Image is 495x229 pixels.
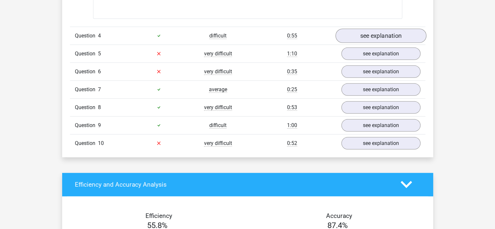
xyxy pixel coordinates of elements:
span: 7 [98,86,101,93]
span: Question [75,104,98,111]
span: difficult [209,122,227,129]
span: Question [75,68,98,76]
span: 0:55 [287,33,297,39]
span: very difficult [204,140,232,147]
span: Question [75,32,98,40]
span: 5 [98,50,101,57]
span: 0:52 [287,140,297,147]
a: see explanation [341,137,420,150]
a: see explanation [341,65,420,78]
span: 0:53 [287,104,297,111]
span: average [209,86,227,93]
span: 9 [98,122,101,128]
span: 10 [98,140,104,146]
span: 4 [98,33,101,39]
h4: Accuracy [255,212,423,220]
span: very difficult [204,50,232,57]
span: Question [75,139,98,147]
span: Question [75,50,98,58]
span: 1:00 [287,122,297,129]
span: 8 [98,104,101,110]
a: see explanation [341,119,420,132]
a: see explanation [341,101,420,114]
h4: Efficiency and Accuracy Analysis [75,181,391,188]
span: 0:35 [287,68,297,75]
span: Question [75,122,98,129]
span: difficult [209,33,227,39]
a: see explanation [341,83,420,96]
h4: Efficiency [75,212,243,220]
span: Question [75,86,98,93]
span: 0:25 [287,86,297,93]
span: 1:10 [287,50,297,57]
a: see explanation [341,48,420,60]
span: very difficult [204,104,232,111]
span: very difficult [204,68,232,75]
a: see explanation [335,29,426,43]
span: 6 [98,68,101,75]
